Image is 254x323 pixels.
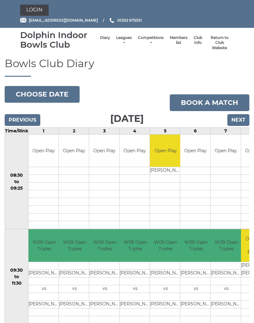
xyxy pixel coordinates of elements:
td: W09 Open Triples [120,229,151,262]
td: 6 [180,127,211,134]
td: W09 Open Triples [180,229,212,262]
a: Email [EMAIL_ADDRESS][DOMAIN_NAME] [20,17,98,23]
td: vs [89,285,120,293]
td: vs [59,285,90,293]
td: Open Play [28,135,59,167]
a: Diary [100,35,110,41]
td: [PERSON_NAME] [211,300,242,308]
td: 7 [211,127,241,134]
td: [PERSON_NAME] [211,269,242,277]
a: Phone us 01202 675551 [109,17,142,23]
td: Open Play [150,135,181,167]
td: [PERSON_NAME] [150,167,181,175]
td: vs [180,285,212,293]
td: [PERSON_NAME] [150,300,181,308]
td: [PERSON_NAME] [180,300,212,308]
td: [PERSON_NAME] [59,300,90,308]
a: Return to Club Website [208,35,231,51]
td: Open Play [59,135,89,167]
td: vs [150,285,181,293]
a: Leagues [116,35,132,45]
a: Club Info [194,35,202,45]
td: 5 [150,127,180,134]
td: W09 Open Triples [89,229,120,262]
td: [PERSON_NAME] [120,300,151,308]
td: [PERSON_NAME] [28,300,60,308]
td: Open Play [89,135,119,167]
td: [PERSON_NAME] [89,300,120,308]
td: W09 Open Triples [211,229,242,262]
h1: Bowls Club Diary [5,58,249,76]
td: 3 [89,127,120,134]
td: 4 [120,127,150,134]
td: [PERSON_NAME] [89,269,120,277]
td: Time/Rink [5,127,28,134]
td: W09 Open Triples [28,229,60,262]
td: [PERSON_NAME] [150,269,181,277]
a: Login [20,5,49,16]
td: Open Play [120,135,150,167]
button: Choose date [5,86,80,103]
td: 1 [28,127,59,134]
input: Next [227,114,249,126]
a: Competitions [138,35,164,45]
td: W09 Open Triples [150,229,181,262]
a: Book a match [170,94,249,111]
td: [PERSON_NAME] [180,269,212,277]
td: [PERSON_NAME] [59,269,90,277]
span: 01202 675551 [117,18,142,23]
td: W09 Open Triples [59,229,90,262]
span: [EMAIL_ADDRESS][DOMAIN_NAME] [29,18,98,23]
div: Dolphin Indoor Bowls Club [20,30,97,50]
td: Open Play [211,135,241,167]
td: Open Play [180,135,210,167]
td: 08:30 to 09:25 [5,134,28,229]
td: 2 [59,127,89,134]
td: vs [28,285,60,293]
td: [PERSON_NAME] [28,269,60,277]
a: Members list [170,35,187,45]
img: Email [20,18,26,23]
td: vs [120,285,151,293]
td: vs [211,285,242,293]
img: Phone us [110,18,114,23]
input: Previous [5,114,40,126]
td: [PERSON_NAME] [120,269,151,277]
